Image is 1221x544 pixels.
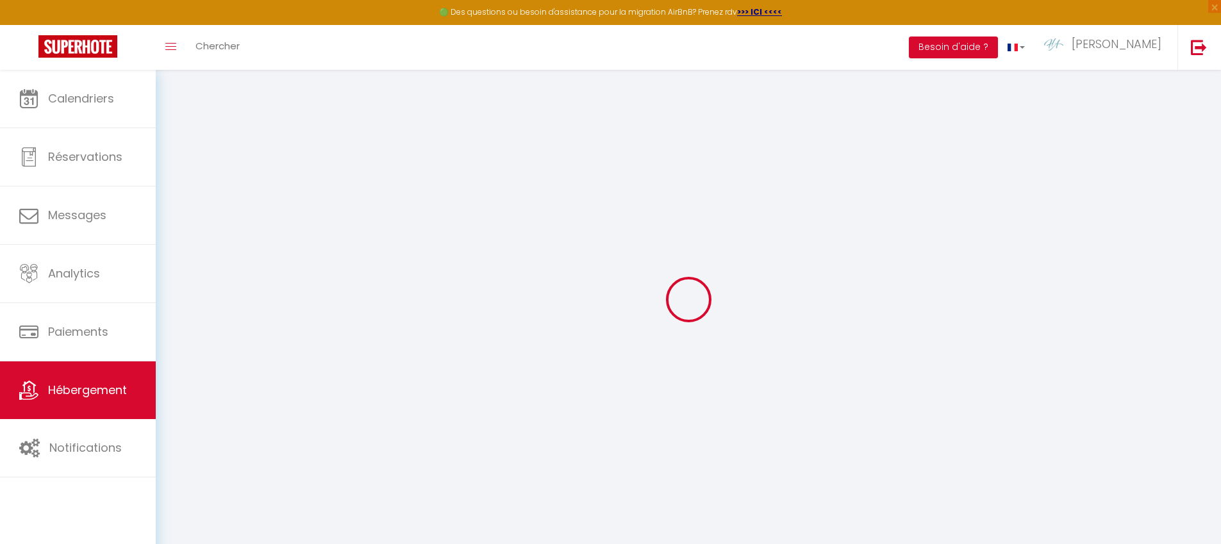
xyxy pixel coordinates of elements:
[48,382,127,398] span: Hébergement
[195,39,240,53] span: Chercher
[48,324,108,340] span: Paiements
[48,265,100,281] span: Analytics
[1072,36,1161,52] span: [PERSON_NAME]
[737,6,782,17] a: >>> ICI <<<<
[186,25,249,70] a: Chercher
[38,35,117,58] img: Super Booking
[1044,38,1063,51] img: ...
[48,207,106,223] span: Messages
[49,440,122,456] span: Notifications
[909,37,998,58] button: Besoin d'aide ?
[48,90,114,106] span: Calendriers
[48,149,122,165] span: Réservations
[1034,25,1177,70] a: ... [PERSON_NAME]
[1191,39,1207,55] img: logout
